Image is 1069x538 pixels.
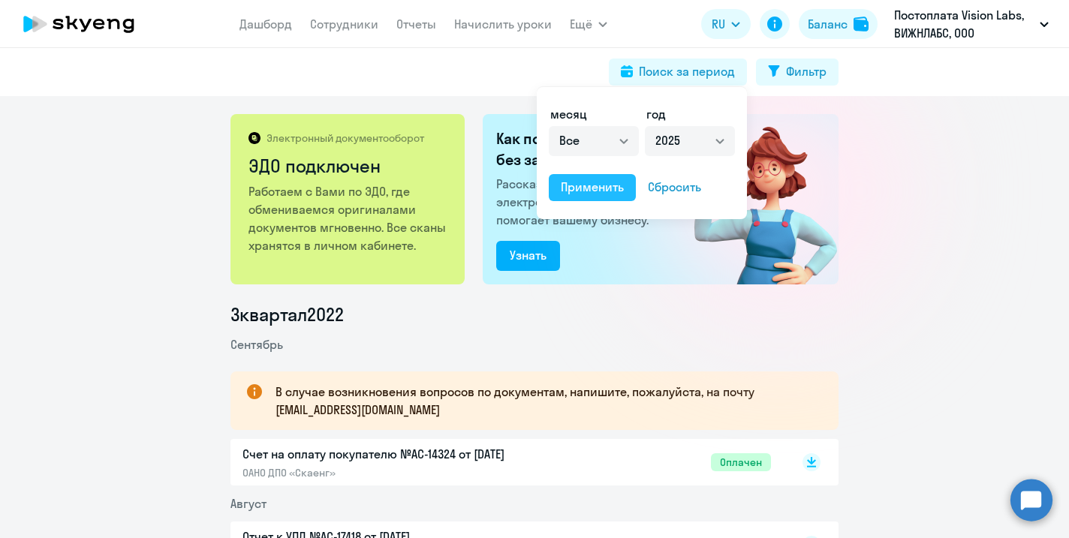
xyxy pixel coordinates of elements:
[561,178,624,196] div: Применить
[646,107,666,122] span: год
[636,174,713,201] button: Сбросить
[550,107,587,122] span: месяц
[549,174,636,201] button: Применить
[648,178,701,196] div: Сбросить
